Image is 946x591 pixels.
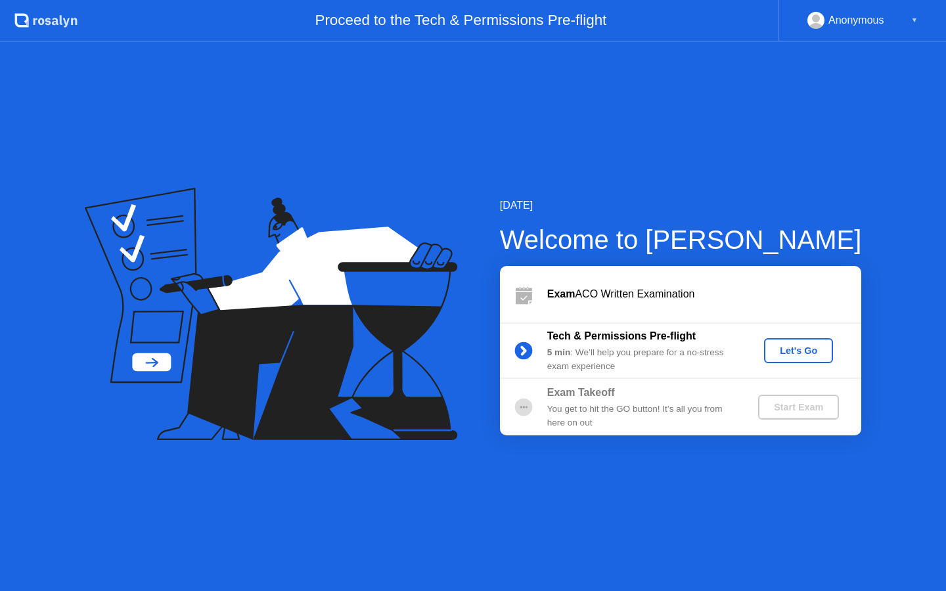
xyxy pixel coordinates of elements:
b: Exam Takeoff [547,387,615,398]
div: You get to hit the GO button! It’s all you from here on out [547,403,736,429]
div: Anonymous [828,12,884,29]
div: [DATE] [500,198,862,213]
div: : We’ll help you prepare for a no-stress exam experience [547,346,736,373]
div: Let's Go [769,345,828,356]
b: Tech & Permissions Pre-flight [547,330,696,341]
div: Start Exam [763,402,834,412]
div: ▼ [911,12,918,29]
div: ACO Written Examination [547,286,861,302]
b: 5 min [547,347,571,357]
div: Welcome to [PERSON_NAME] [500,220,862,259]
b: Exam [547,288,575,299]
button: Start Exam [758,395,839,420]
button: Let's Go [764,338,833,363]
